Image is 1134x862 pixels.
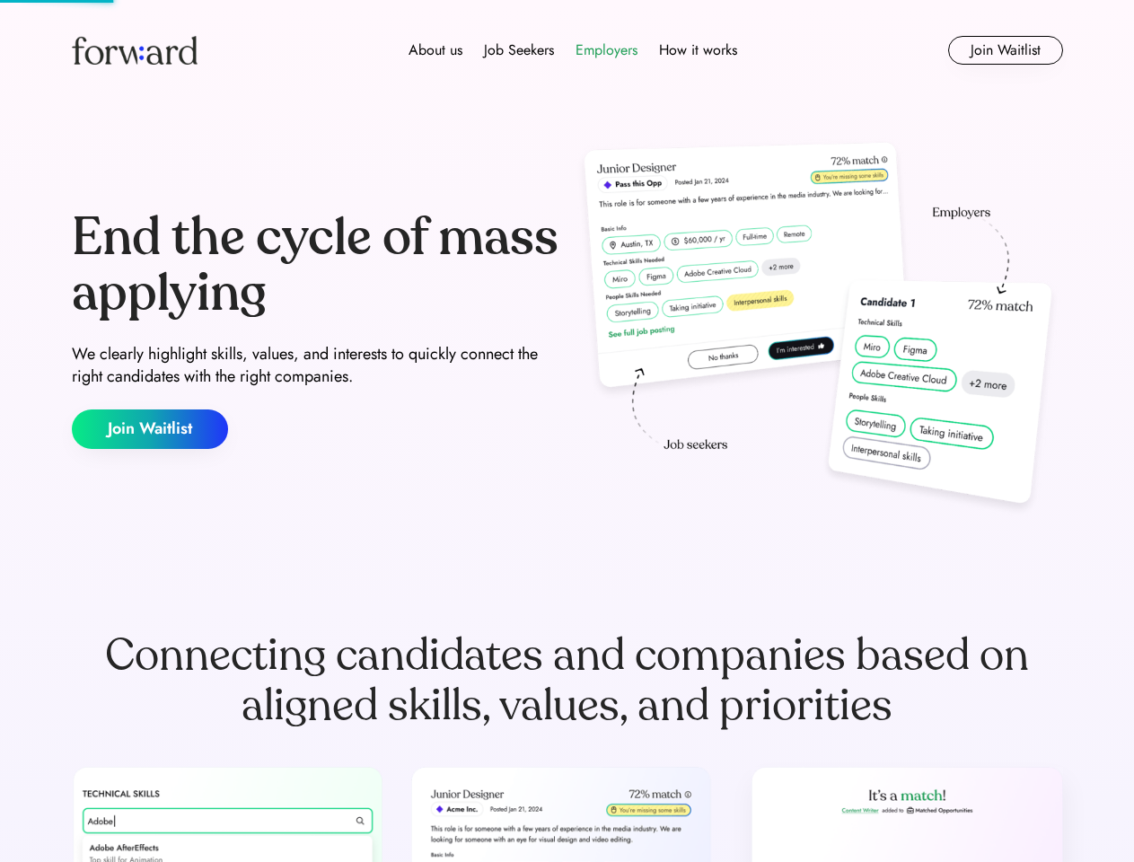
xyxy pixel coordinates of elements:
[409,40,462,61] div: About us
[576,40,637,61] div: Employers
[72,36,198,65] img: Forward logo
[948,36,1063,65] button: Join Waitlist
[72,343,560,388] div: We clearly highlight skills, values, and interests to quickly connect the right candidates with t...
[72,630,1063,731] div: Connecting candidates and companies based on aligned skills, values, and priorities
[72,210,560,321] div: End the cycle of mass applying
[72,409,228,449] button: Join Waitlist
[575,136,1063,523] img: hero-image.png
[659,40,737,61] div: How it works
[484,40,554,61] div: Job Seekers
